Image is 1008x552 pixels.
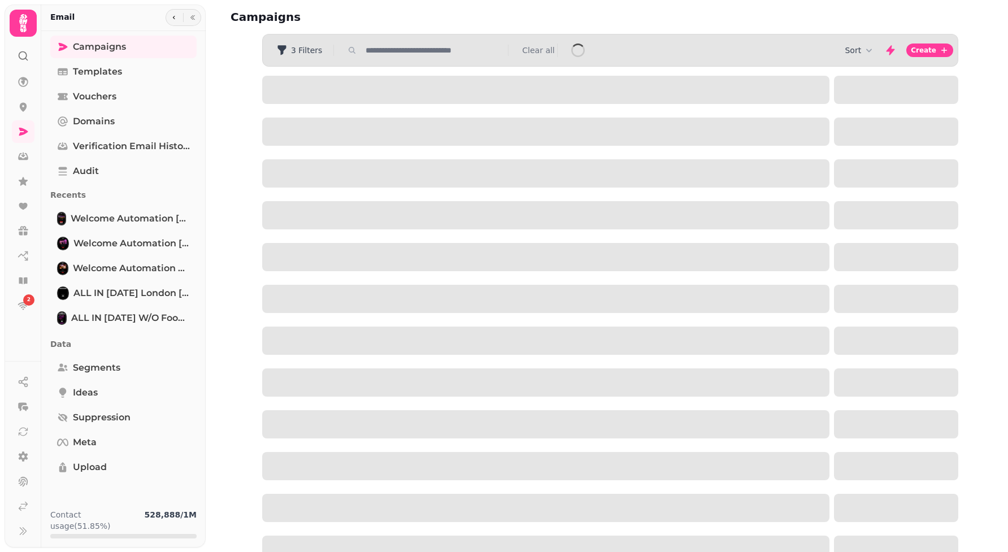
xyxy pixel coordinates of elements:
a: Domains [50,110,197,133]
a: ALL IN 19th August W/O Food, ML7, Ber or IreALL IN [DATE] W/O Food, ML7, Ber or Ire [50,307,197,329]
span: Create [911,47,936,54]
img: Welcome Automation Dec 24 [58,238,68,249]
span: Ideas [73,386,98,399]
button: Sort [845,45,875,56]
span: 2 [27,296,31,304]
span: Upload [73,460,107,474]
span: Welcome Automation The Gate [73,262,190,275]
span: Audit [73,164,99,178]
a: Suppression [50,406,197,429]
p: Data [50,334,197,354]
span: 3 Filters [291,46,322,54]
span: Welcome Automation [GEOGRAPHIC_DATA] [71,212,190,225]
a: 2 [12,294,34,317]
b: 528,888 / 1M [144,510,197,519]
a: Welcome Automation The GateWelcome Automation The Gate [50,257,197,280]
span: Domains [73,115,115,128]
p: Recents [50,185,197,205]
h2: Campaigns [231,9,447,25]
span: Welcome Automation [DATE] [73,237,190,250]
span: ALL IN [DATE] London [clone] [73,286,190,300]
button: Create [906,44,953,57]
img: ALL IN 19th August W/O Food, ML7, Ber or Ire [58,312,66,324]
span: Campaigns [73,40,126,54]
span: Suppression [73,411,131,424]
span: Meta [73,436,97,449]
img: Welcome Automation The Gate [58,263,67,274]
img: ALL IN 19th August London [clone] [58,288,68,299]
span: Vouchers [73,90,116,103]
a: Welcome Automation Dec 24Welcome Automation [DATE] [50,232,197,255]
a: ALL IN 19th August London [clone]ALL IN [DATE] London [clone] [50,282,197,305]
a: Templates [50,60,197,83]
a: Upload [50,456,197,479]
a: Ideas [50,381,197,404]
span: Templates [73,65,122,79]
span: Verification email history [73,140,190,153]
a: Campaigns [50,36,197,58]
button: 3 Filters [267,41,331,59]
span: ALL IN [DATE] W/O Food, ML7, Ber or Ire [71,311,190,325]
a: Segments [50,357,197,379]
a: Welcome Automation IrelandWelcome Automation [GEOGRAPHIC_DATA] [50,207,197,230]
a: Audit [50,160,197,182]
p: Contact usage (51.85%) [50,509,140,532]
nav: Tabs [41,31,206,500]
button: Clear all [522,45,554,56]
a: Meta [50,431,197,454]
span: Segments [73,361,120,375]
a: Verification email history [50,135,197,158]
h2: Email [50,11,75,23]
img: Welcome Automation Ireland [58,213,65,224]
a: Vouchers [50,85,197,108]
